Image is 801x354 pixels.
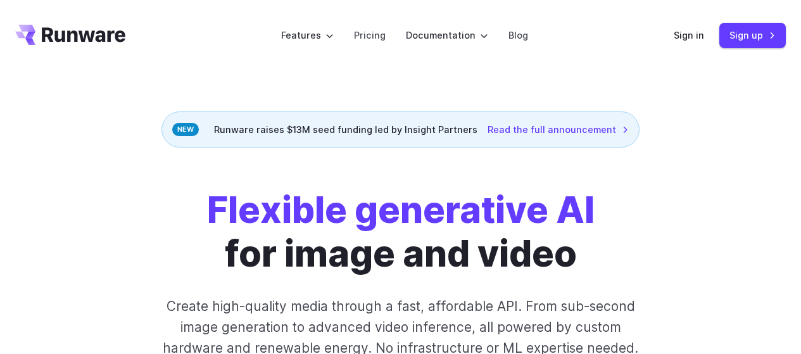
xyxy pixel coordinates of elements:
h1: for image and video [207,188,595,275]
label: Features [281,28,334,42]
a: Pricing [354,28,386,42]
a: Sign in [674,28,704,42]
label: Documentation [406,28,488,42]
a: Go to / [15,25,125,45]
strong: Flexible generative AI [207,187,595,232]
div: Runware raises $13M seed funding led by Insight Partners [161,111,640,148]
a: Sign up [719,23,786,47]
a: Read the full announcement [488,122,629,137]
a: Blog [508,28,528,42]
